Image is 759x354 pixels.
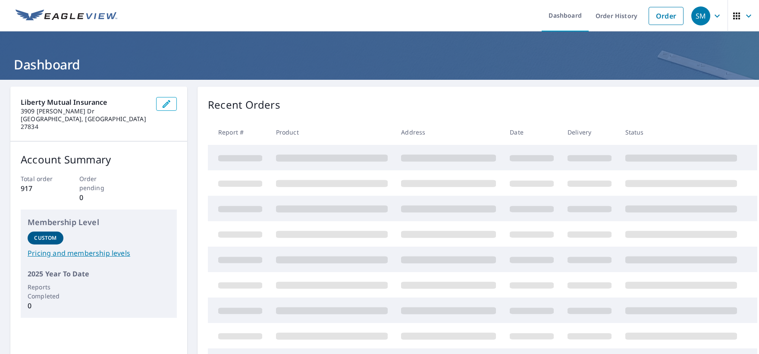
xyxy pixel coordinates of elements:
h1: Dashboard [10,56,749,73]
p: 0 [28,301,63,311]
p: 917 [21,183,60,194]
p: Account Summary [21,152,177,167]
div: SM [691,6,710,25]
p: Membership Level [28,216,170,228]
p: 3909 [PERSON_NAME] Dr [21,107,149,115]
img: EV Logo [16,9,117,22]
a: Order [649,7,684,25]
th: Status [618,119,744,145]
p: Liberty Mutual Insurance [21,97,149,107]
p: Recent Orders [208,97,280,113]
p: Custom [34,234,56,242]
a: Pricing and membership levels [28,248,170,258]
th: Delivery [561,119,618,145]
p: [GEOGRAPHIC_DATA], [GEOGRAPHIC_DATA] 27834 [21,115,149,131]
th: Address [394,119,503,145]
th: Product [269,119,395,145]
p: 0 [79,192,119,203]
th: Date [503,119,561,145]
p: Order pending [79,174,119,192]
p: 2025 Year To Date [28,269,170,279]
p: Reports Completed [28,282,63,301]
th: Report # [208,119,269,145]
p: Total order [21,174,60,183]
